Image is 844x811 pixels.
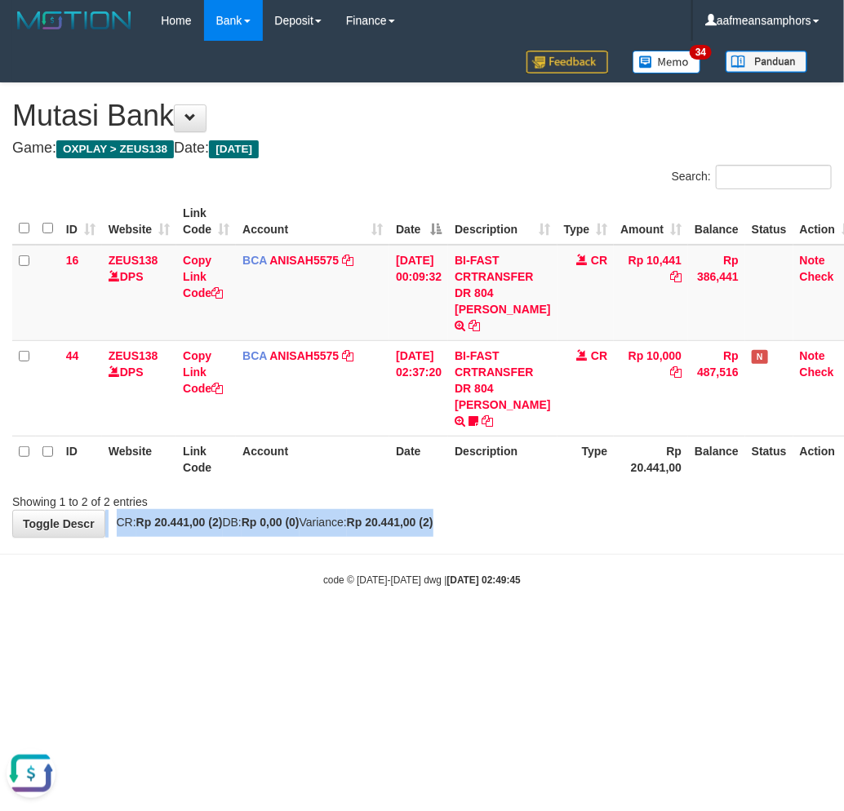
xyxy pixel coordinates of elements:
[557,436,615,482] th: Type
[800,270,834,283] a: Check
[12,510,105,538] a: Toggle Descr
[800,366,834,379] a: Check
[389,436,448,482] th: Date
[60,436,102,482] th: ID
[242,254,267,267] span: BCA
[526,51,608,73] img: Feedback.jpg
[447,574,521,586] strong: [DATE] 02:49:45
[690,45,712,60] span: 34
[342,349,353,362] a: Copy ANISAH5575 to clipboard
[109,254,158,267] a: ZEUS138
[12,487,340,510] div: Showing 1 to 2 of 2 entries
[102,436,176,482] th: Website
[448,340,557,436] td: BI-FAST CRTRANSFER DR 804 [PERSON_NAME]
[242,349,267,362] span: BCA
[176,198,236,245] th: Link Code: activate to sort column ascending
[482,414,493,428] a: Copy BI-FAST CRTRANSFER DR 804 SUKARDI to clipboard
[12,8,136,33] img: MOTION_logo.png
[209,140,259,158] span: [DATE]
[688,198,745,245] th: Balance
[342,254,353,267] a: Copy ANISAH5575 to clipboard
[633,51,701,73] img: Button%20Memo.svg
[688,245,745,341] td: Rp 386,441
[12,100,832,132] h1: Mutasi Bank
[183,349,223,395] a: Copy Link Code
[60,198,102,245] th: ID: activate to sort column ascending
[102,198,176,245] th: Website: activate to sort column ascending
[745,436,793,482] th: Status
[800,349,825,362] a: Note
[745,198,793,245] th: Status
[389,198,448,245] th: Date: activate to sort column descending
[242,516,300,529] strong: Rp 0,00 (0)
[389,340,448,436] td: [DATE] 02:37:20
[183,254,223,299] a: Copy Link Code
[557,198,615,245] th: Type: activate to sort column ascending
[672,165,832,189] label: Search:
[614,436,688,482] th: Rp 20.441,00
[688,436,745,482] th: Balance
[591,254,607,267] span: CR
[752,350,768,364] span: Has Note
[800,254,825,267] a: Note
[102,245,176,341] td: DPS
[614,245,688,341] td: Rp 10,441
[614,340,688,436] td: Rp 10,000
[269,254,339,267] a: ANISAH5575
[389,245,448,341] td: [DATE] 00:09:32
[7,7,56,55] button: Open LiveChat chat widget
[323,574,521,586] small: code © [DATE]-[DATE] dwg |
[12,140,832,157] h4: Game: Date:
[620,41,713,82] a: 34
[66,349,79,362] span: 44
[236,436,389,482] th: Account
[670,270,682,283] a: Copy Rp 10,441 to clipboard
[591,349,607,362] span: CR
[614,198,688,245] th: Amount: activate to sort column ascending
[448,436,557,482] th: Description
[726,51,807,73] img: panduan.png
[176,436,236,482] th: Link Code
[688,340,745,436] td: Rp 487,516
[66,254,79,267] span: 16
[269,349,339,362] a: ANISAH5575
[236,198,389,245] th: Account: activate to sort column ascending
[136,516,223,529] strong: Rp 20.441,00 (2)
[716,165,832,189] input: Search:
[109,349,158,362] a: ZEUS138
[56,140,174,158] span: OXPLAY > ZEUS138
[448,245,557,341] td: BI-FAST CRTRANSFER DR 804 [PERSON_NAME]
[109,516,433,529] span: CR: DB: Variance:
[102,340,176,436] td: DPS
[670,366,682,379] a: Copy Rp 10,000 to clipboard
[469,319,480,332] a: Copy BI-FAST CRTRANSFER DR 804 AGUS SALIM to clipboard
[347,516,433,529] strong: Rp 20.441,00 (2)
[448,198,557,245] th: Description: activate to sort column ascending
